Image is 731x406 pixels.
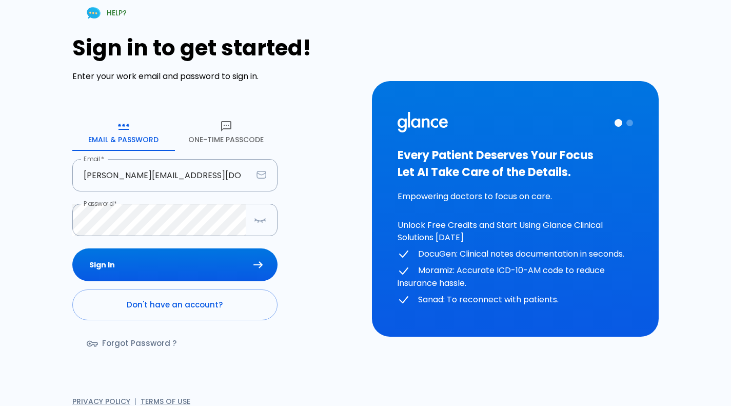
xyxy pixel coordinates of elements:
[72,328,193,358] a: Forgot Password ?
[85,4,103,22] img: Chat Support
[175,114,278,151] button: One-Time Passcode
[398,190,634,203] p: Empowering doctors to focus on care.
[398,147,634,181] h3: Every Patient Deserves Your Focus Let AI Take Care of the Details.
[398,248,634,261] p: DocuGen: Clinical notes documentation in seconds.
[84,199,117,208] label: Password
[72,159,252,191] input: dr.ahmed@clinic.com
[72,35,360,61] h1: Sign in to get started!
[398,294,634,306] p: Sanad: To reconnect with patients.
[72,114,175,151] button: Email & Password
[398,219,634,244] p: Unlock Free Credits and Start Using Glance Clinical Solutions [DATE]
[72,70,360,83] p: Enter your work email and password to sign in.
[398,264,634,289] p: Moramiz: Accurate ICD-10-AM code to reduce insurance hassle.
[84,154,104,163] label: Email
[72,248,278,282] button: Sign In
[72,289,278,320] a: Don't have an account?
